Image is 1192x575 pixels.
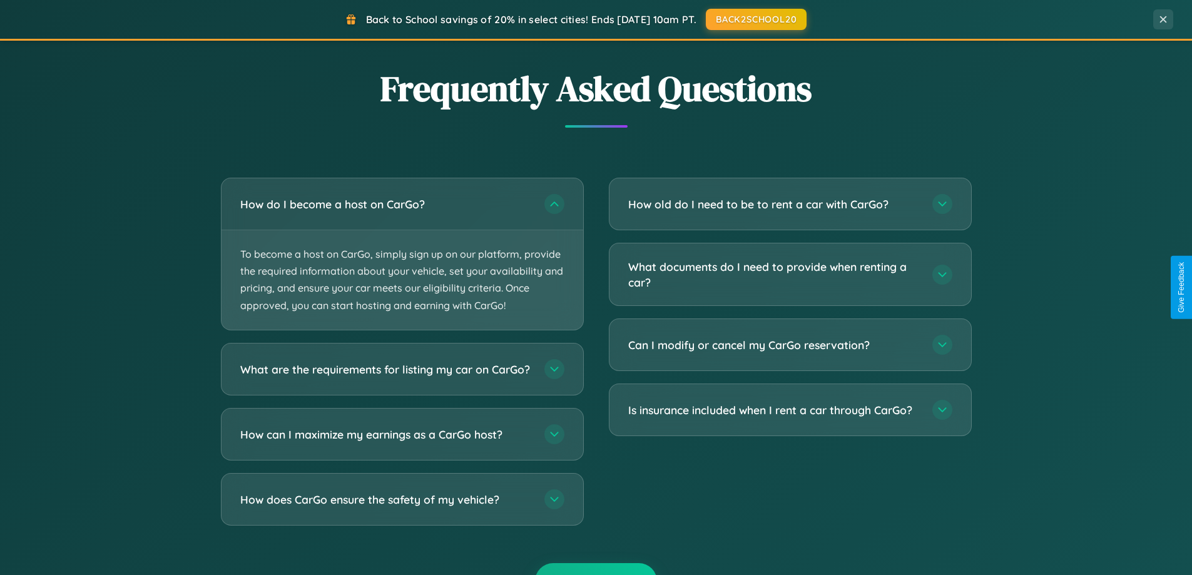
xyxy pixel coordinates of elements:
h3: How does CarGo ensure the safety of my vehicle? [240,491,532,507]
h3: What documents do I need to provide when renting a car? [628,259,920,290]
h3: Is insurance included when I rent a car through CarGo? [628,402,920,418]
span: Back to School savings of 20% in select cities! Ends [DATE] 10am PT. [366,13,696,26]
h3: What are the requirements for listing my car on CarGo? [240,361,532,377]
h2: Frequently Asked Questions [221,64,972,113]
h3: How old do I need to be to rent a car with CarGo? [628,196,920,212]
h3: How can I maximize my earnings as a CarGo host? [240,426,532,442]
h3: How do I become a host on CarGo? [240,196,532,212]
button: BACK2SCHOOL20 [706,9,807,30]
p: To become a host on CarGo, simply sign up on our platform, provide the required information about... [222,230,583,330]
h3: Can I modify or cancel my CarGo reservation? [628,337,920,353]
div: Give Feedback [1177,262,1186,313]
